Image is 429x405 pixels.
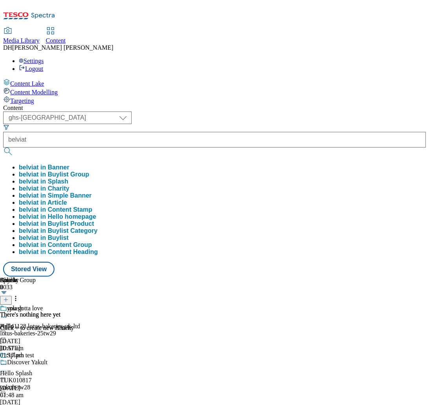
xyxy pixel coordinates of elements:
[3,96,426,104] a: Targeting
[19,164,69,171] button: belviat in Banner
[3,37,40,44] span: Media Library
[19,227,98,234] button: belviat in Buylist Category
[19,185,69,192] div: belviat in
[19,241,92,248] button: belviat in Content Group
[19,58,44,64] a: Settings
[19,241,92,248] div: belviat in
[3,124,9,130] svg: Search Filters
[10,97,34,104] span: Targeting
[7,305,23,312] div: splash
[19,227,98,234] div: belviat in
[46,28,66,44] a: Content
[46,37,66,44] span: Content
[19,248,98,256] button: belviat in Content Heading
[3,44,12,51] span: DH
[7,352,34,359] div: Splash test
[48,206,92,213] span: Content Stamp
[3,28,40,44] a: Media Library
[3,104,426,112] div: Content
[19,171,89,178] div: belviat in
[19,185,69,192] button: belviat in Charity
[19,213,96,220] button: belviat in Hello homepage
[19,65,43,72] a: Logout
[19,178,68,185] button: belviat in Splash
[3,79,426,87] a: Content Lake
[10,80,44,87] span: Content Lake
[19,206,92,213] button: belviat in Content Stamp
[3,262,54,277] button: Stored View
[48,185,69,192] span: Charity
[10,89,58,95] span: Content Modelling
[19,220,94,227] button: belviat in Buylist Product
[48,241,92,248] span: Content Group
[12,44,113,51] span: [PERSON_NAME] [PERSON_NAME]
[19,234,69,241] button: belviat in Buylist
[48,227,98,234] span: Buylist Category
[3,87,426,96] a: Content Modelling
[19,206,92,213] div: belviat in
[19,192,92,199] button: belviat in Simple Banner
[19,171,89,178] button: belviat in Buylist Group
[19,199,67,206] button: belviat in Article
[48,171,89,178] span: Buylist Group
[3,132,426,148] input: Search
